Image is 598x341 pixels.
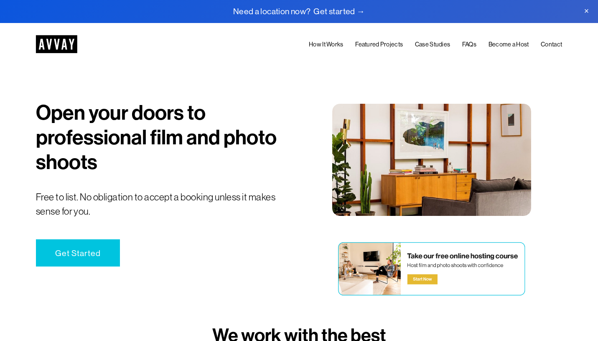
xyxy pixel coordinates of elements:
[36,101,297,175] h1: Open your doors to professional film and photo shoots
[415,39,450,50] a: Case Studies
[36,190,297,219] p: Free to list. No obligation to accept a booking unless it makes sense for you.
[36,35,77,53] img: AVVAY - The First Nationwide Location Scouting Co.
[36,239,120,267] a: Get Started
[541,39,562,50] a: Contact
[355,39,403,50] a: Featured Projects
[309,39,344,50] a: How It Works
[462,39,476,50] a: FAQs
[489,39,529,50] a: Become a Host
